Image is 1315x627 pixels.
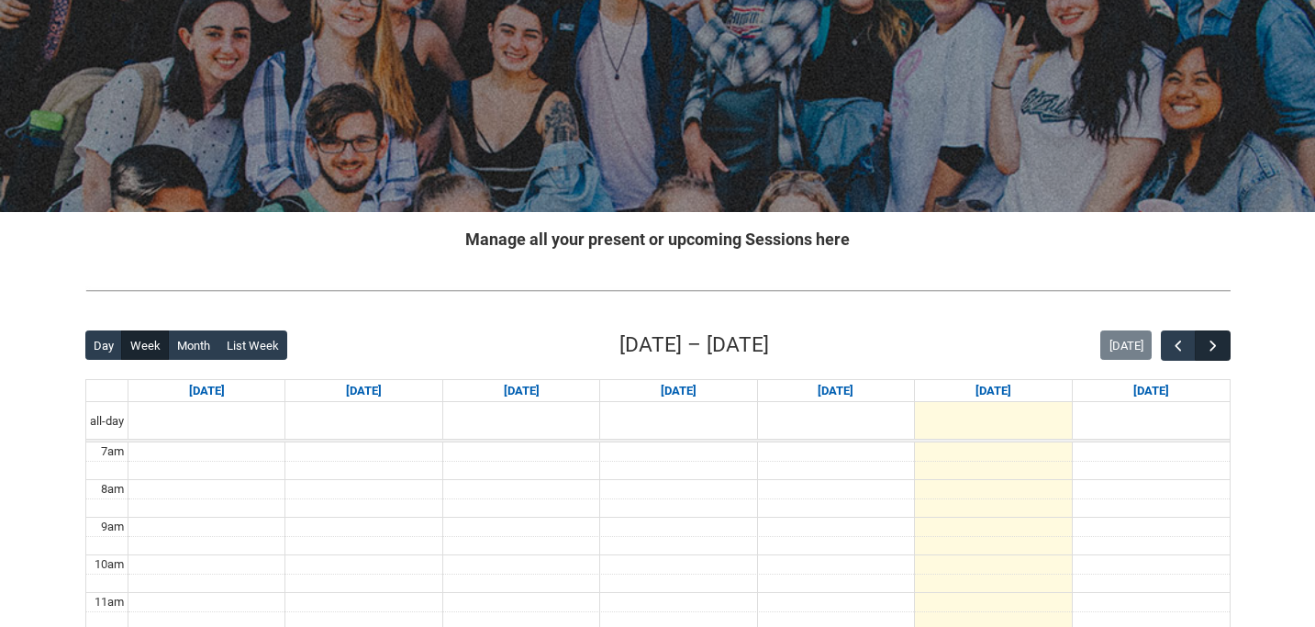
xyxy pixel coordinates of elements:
[1195,330,1230,361] button: Next Week
[91,593,128,611] div: 11am
[1100,330,1152,360] button: [DATE]
[619,330,769,361] h2: [DATE] – [DATE]
[1130,380,1173,402] a: Go to September 13, 2025
[97,442,128,461] div: 7am
[814,380,857,402] a: Go to September 11, 2025
[185,380,228,402] a: Go to September 7, 2025
[85,281,1231,300] img: REDU_GREY_LINE
[657,380,700,402] a: Go to September 10, 2025
[342,380,385,402] a: Go to September 8, 2025
[97,480,128,498] div: 8am
[500,380,543,402] a: Go to September 9, 2025
[85,330,123,360] button: Day
[85,227,1231,252] h2: Manage all your present or upcoming Sessions here
[1161,330,1196,361] button: Previous Week
[121,330,169,360] button: Week
[972,380,1015,402] a: Go to September 12, 2025
[217,330,287,360] button: List Week
[91,555,128,574] div: 10am
[97,518,128,536] div: 9am
[86,412,128,431] span: all-day
[168,330,218,360] button: Month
